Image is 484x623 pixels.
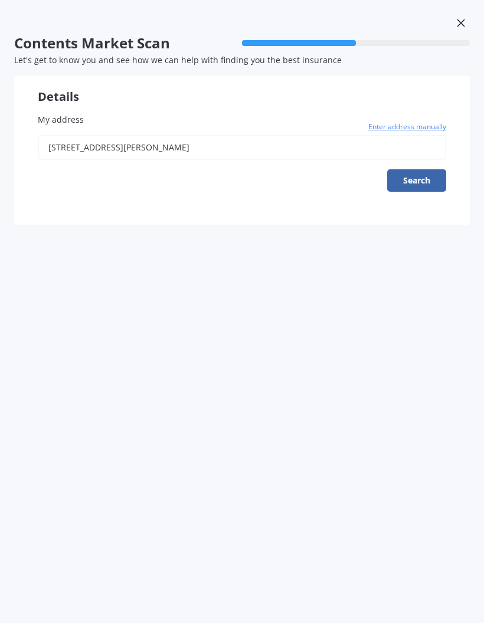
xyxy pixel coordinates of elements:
[368,121,446,133] span: Enter address manually
[14,35,242,52] span: Contents Market Scan
[387,169,446,192] button: Search
[14,54,342,65] span: Let's get to know you and see how we can help with finding you the best insurance
[38,135,446,160] input: Enter address
[14,76,470,104] div: Details
[38,114,84,125] span: My address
